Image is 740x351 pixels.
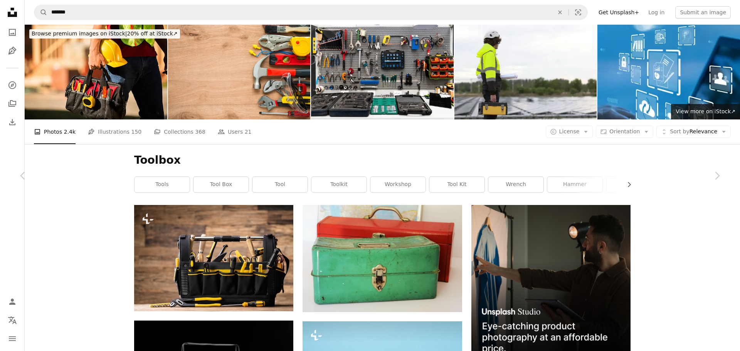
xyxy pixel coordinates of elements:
button: Orientation [596,126,653,138]
span: View more on iStock ↗ [676,108,735,114]
h1: Toolbox [134,153,631,167]
a: Users 21 [218,119,252,144]
a: Browse premium images on iStock|20% off at iStock↗ [25,25,185,43]
img: Tools at a bicycle mechanic [311,25,454,119]
a: DIY Handyman Toolkit. Carpenter Hardware And Tools [134,255,293,262]
a: Photos [5,25,20,40]
button: Menu [5,331,20,346]
a: toolkit [311,177,367,192]
button: Language [5,312,20,328]
img: Construction worker working at a job site. Toolbag, hardhat. [25,25,167,119]
a: Explore [5,77,20,93]
span: 21 [245,128,252,136]
a: tool [252,177,308,192]
a: tool box [193,177,249,192]
a: Illustrations [5,43,20,59]
span: 150 [131,128,142,136]
a: Get Unsplash+ [594,6,644,18]
button: Sort byRelevance [656,126,731,138]
a: tool kit [429,177,484,192]
span: 20% off at iStock ↗ [32,30,178,37]
img: Technology, Organization, Computer, Document, Data, Technology, Digital Display, Toolbox, Compute... [597,25,740,119]
a: Collections 368 [154,119,205,144]
span: Relevance [670,128,717,136]
a: workshop [370,177,425,192]
a: tools [135,177,190,192]
img: DIY Handyman Toolkit. Carpenter Hardware And Tools [134,205,293,311]
img: two rectangular green and red tool cases on white surface [303,205,462,312]
span: License [559,128,580,134]
a: Log in / Sign up [5,294,20,309]
span: 368 [195,128,205,136]
span: Sort by [670,128,689,134]
a: wrench [488,177,543,192]
button: Visual search [569,5,587,20]
img: Smart solar engineers hold toolbox and blueprints working at Floating Solar farms, sustainable gr... [454,25,597,119]
a: View more on iStock↗ [671,104,740,119]
button: Search Unsplash [34,5,47,20]
form: Find visuals sitewide [34,5,588,20]
button: Submit an image [675,6,731,18]
a: Log in [644,6,669,18]
span: Orientation [609,128,640,134]
a: hammer [547,177,602,192]
a: Next [694,139,740,213]
button: Clear [552,5,568,20]
a: Download History [5,114,20,130]
button: License [546,126,593,138]
span: Browse premium images on iStock | [32,30,127,37]
a: Collections [5,96,20,111]
a: box [606,177,661,192]
button: scroll list to the right [622,177,631,192]
img: Flat lay, set of construction hardware tools building, repair, painting accessories on wooden bac... [168,25,311,119]
a: Illustrations 150 [88,119,141,144]
a: two rectangular green and red tool cases on white surface [303,255,462,262]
